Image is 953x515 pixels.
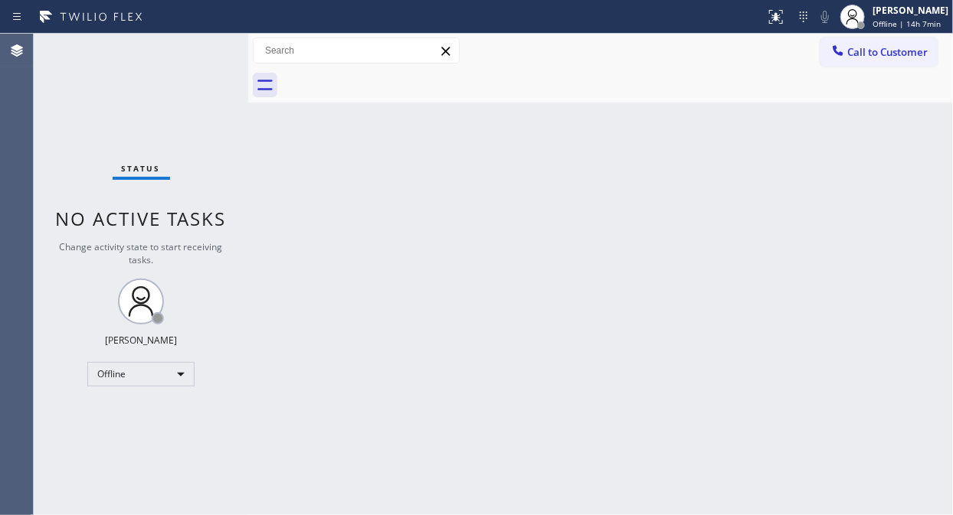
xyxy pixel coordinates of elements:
button: Call to Customer [820,37,938,67]
div: Offline [87,362,195,386]
span: Offline | 14h 7min [873,18,941,29]
span: Status [122,163,161,174]
input: Search [254,38,459,63]
span: No active tasks [56,206,227,231]
div: [PERSON_NAME] [873,4,948,17]
span: Change activity state to start receiving tasks. [60,240,223,266]
div: [PERSON_NAME] [105,334,177,347]
span: Call to Customer [847,45,928,59]
button: Mute [814,6,836,28]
